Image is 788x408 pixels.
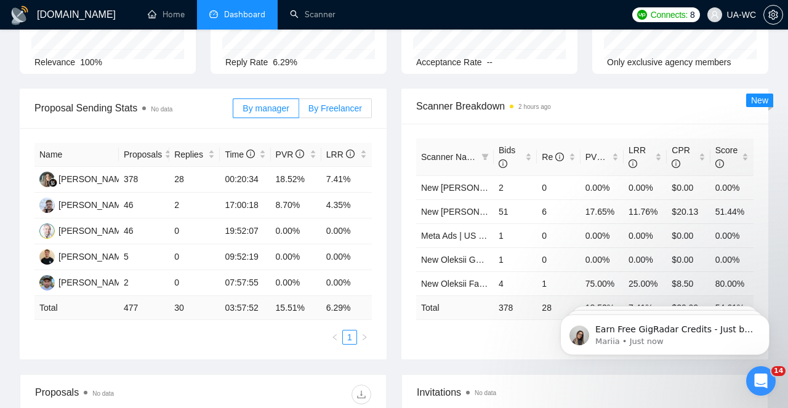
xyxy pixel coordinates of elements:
span: 100% [80,57,102,67]
td: 0.00% [321,218,372,244]
td: 30 [169,296,220,320]
td: 18.52% [271,167,321,193]
img: logo [10,6,30,25]
td: 25.00% [624,271,667,295]
iframe: To enrich screen reader interactions, please activate Accessibility in Grammarly extension settings [746,366,776,396]
button: Search for help [18,245,228,270]
span: No data [151,106,172,113]
span: Time [225,150,254,159]
td: 1 [494,223,537,247]
td: 15.51 % [271,296,321,320]
li: 1 [342,330,357,345]
img: Profile image for Dima [179,20,203,44]
td: $20.13 [667,199,710,223]
span: PVR [276,150,305,159]
span: Re [542,152,564,162]
button: Messages [82,295,164,344]
td: $8.50 [667,271,710,295]
td: 6.29 % [321,296,372,320]
a: SS[PERSON_NAME] [39,277,129,287]
button: left [328,330,342,345]
img: Profile image for Nazar [155,20,180,44]
td: 03:57:52 [220,296,270,320]
span: setting [764,10,782,20]
td: 2 [169,193,220,218]
time: 2 hours ago [518,103,551,110]
span: filter [481,153,489,161]
td: 17.65% [581,199,624,223]
span: Home [27,326,55,334]
img: logo [25,23,44,43]
th: Name [34,143,119,167]
a: homeHome [148,9,185,20]
td: 09:52:19 [220,244,270,270]
span: Reply Rate [225,57,268,67]
td: 0.00% [321,244,372,270]
div: [PERSON_NAME] [58,198,129,212]
td: 17:00:18 [220,193,270,218]
td: 07:57:55 [220,270,270,296]
td: 19:52:07 [220,218,270,244]
a: searchScanner [290,9,336,20]
td: 4 [494,271,537,295]
button: setting [763,5,783,25]
td: 0.00% [271,270,321,296]
div: Send us a messageWe typically reply in under a minute [12,186,234,233]
td: 00:20:34 [220,167,270,193]
td: 0.00% [581,175,624,199]
td: 0 [537,223,580,247]
span: LRR [326,150,355,159]
span: info-circle [555,153,564,161]
span: filter [479,148,491,166]
td: 0.00% [710,247,754,271]
td: $0.00 [667,175,710,199]
td: 5 [119,244,169,270]
div: Send us a message [25,197,206,210]
div: ✅ How To: Connect your agency to [DOMAIN_NAME] [25,279,206,305]
td: 75.00% [581,271,624,295]
a: AP[PERSON_NAME] [39,251,129,261]
span: Bids [499,145,515,169]
td: 46 [119,193,169,218]
div: ✅ How To: Connect your agency to [DOMAIN_NAME] [18,274,228,310]
a: 1 [343,330,356,344]
span: CPR [672,145,690,169]
td: 51 [494,199,537,223]
td: 0.00% [321,270,372,296]
div: [PERSON_NAME] [58,224,129,238]
span: info-circle [629,159,637,168]
img: upwork-logo.png [637,10,647,20]
span: Proposal Sending Stats [34,100,233,116]
td: 1 [494,247,537,271]
span: info-circle [715,159,724,168]
span: New [751,95,768,105]
span: 6.29% [273,57,297,67]
span: info-circle [295,150,304,158]
span: left [331,334,339,341]
td: 51.44% [710,199,754,223]
span: dashboard [209,10,218,18]
span: Dashboard [224,9,265,20]
span: Relevance [34,57,75,67]
p: Hi [EMAIL_ADDRESS][DOMAIN_NAME] 👋 [25,87,222,150]
p: How can we help? [25,150,222,171]
span: download [352,390,371,399]
span: user [710,10,719,19]
td: 0 [537,247,580,271]
th: Replies [169,143,220,167]
td: $0.00 [667,247,710,271]
img: AP [39,249,55,265]
td: 0.00% [710,175,754,199]
span: Only exclusive agency members [607,57,731,67]
span: PVR [585,152,614,162]
td: Total [34,296,119,320]
a: New Oleksii Google Ads - [GEOGRAPHIC_DATA]/JP/CN/IL/SG/HK/QA/[GEOGRAPHIC_DATA] [421,255,784,265]
img: LK [39,172,55,187]
td: 477 [119,296,169,320]
td: 378 [119,167,169,193]
span: Score [715,145,738,169]
div: [PERSON_NAME] [58,276,129,289]
td: 2 [494,175,537,199]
